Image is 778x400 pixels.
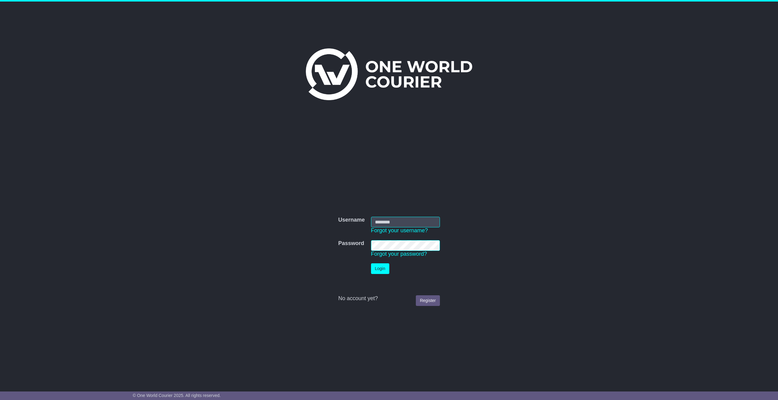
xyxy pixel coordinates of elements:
[416,295,440,306] a: Register
[306,48,472,100] img: One World
[338,240,364,247] label: Password
[338,217,365,223] label: Username
[371,227,428,233] a: Forgot your username?
[371,251,427,257] a: Forgot your password?
[371,263,389,274] button: Login
[133,393,221,398] span: © One World Courier 2025. All rights reserved.
[338,295,440,302] div: No account yet?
